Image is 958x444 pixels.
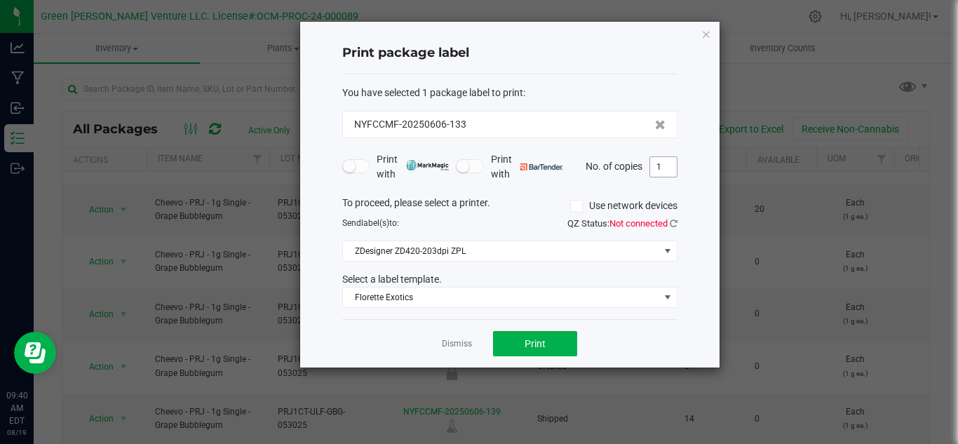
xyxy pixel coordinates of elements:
[442,338,472,350] a: Dismiss
[342,218,399,228] span: Send to:
[342,87,523,98] span: You have selected 1 package label to print
[377,152,449,182] span: Print with
[586,160,642,171] span: No. of copies
[332,272,688,287] div: Select a label template.
[14,332,56,374] iframe: Resource center
[493,331,577,356] button: Print
[491,152,563,182] span: Print with
[609,218,668,229] span: Not connected
[525,338,546,349] span: Print
[570,199,677,213] label: Use network devices
[520,163,563,170] img: bartender.png
[567,218,677,229] span: QZ Status:
[406,160,449,170] img: mark_magic_cybra.png
[342,44,677,62] h4: Print package label
[361,218,389,228] span: label(s)
[354,117,466,132] span: NYFCCMF-20250606-133
[343,241,659,261] span: ZDesigner ZD420-203dpi ZPL
[332,196,688,217] div: To proceed, please select a printer.
[342,86,677,100] div: :
[343,288,659,307] span: Florette Exotics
